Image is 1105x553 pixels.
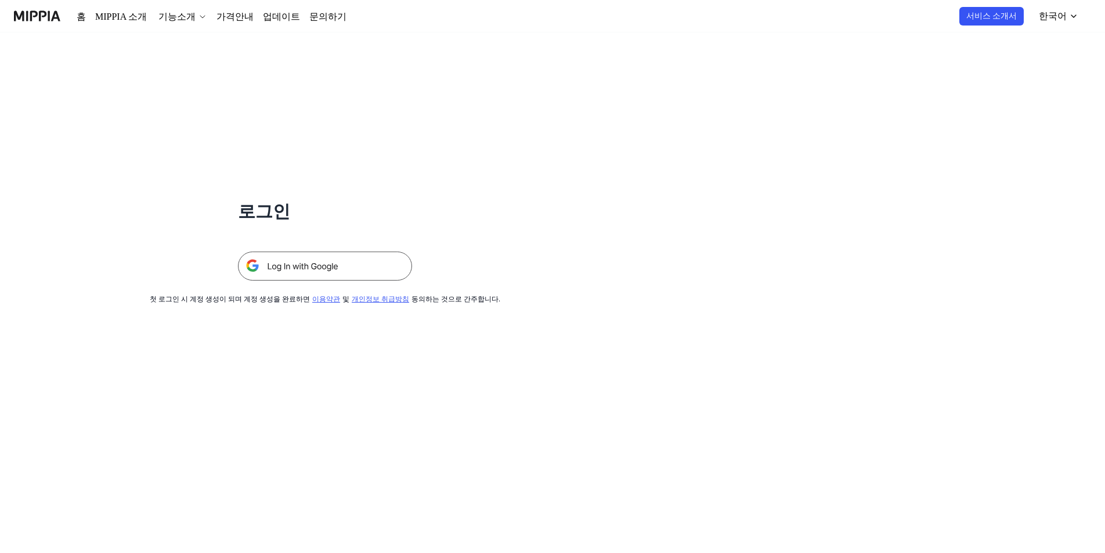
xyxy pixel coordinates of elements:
[216,10,254,24] a: 가격안내
[309,10,346,24] a: 문의하기
[156,10,207,24] button: 기능소개
[156,10,198,24] div: 기능소개
[352,295,409,303] a: 개인정보 취급방침
[1037,9,1069,23] div: 한국어
[150,294,500,304] div: 첫 로그인 시 계정 생성이 되며 계정 생성을 완료하면 및 동의하는 것으로 간주합니다.
[238,199,412,224] h1: 로그인
[959,7,1024,26] button: 서비스 소개서
[238,252,412,281] img: 구글 로그인 버튼
[263,10,300,24] a: 업데이트
[312,295,340,303] a: 이용약관
[77,10,86,24] a: 홈
[95,10,147,24] a: MIPPIA 소개
[1030,5,1085,28] button: 한국어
